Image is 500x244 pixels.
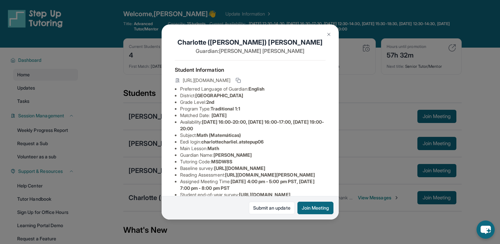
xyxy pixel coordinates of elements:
li: Grade Level: [180,99,326,105]
h1: Charlotte ([PERSON_NAME]) [PERSON_NAME] [175,38,326,47]
button: Join Meeting [297,202,333,214]
span: Math [208,145,219,151]
span: [URL][DOMAIN_NAME] [183,77,230,84]
span: Math (Matemáticas) [197,132,241,138]
li: Assigned Meeting Time : [180,178,326,191]
li: Program Type: [180,105,326,112]
button: chat-button [477,221,495,239]
span: [PERSON_NAME] [213,152,252,158]
li: Preferred Language of Guardian: [180,86,326,92]
span: [URL][DOMAIN_NAME][PERSON_NAME] [225,172,315,178]
span: [GEOGRAPHIC_DATA] [195,93,243,98]
span: Traditional 1:1 [211,106,240,111]
span: charlottecharliel.atstepup06 [201,139,264,144]
li: Subject : [180,132,326,139]
li: Guardian Name : [180,152,326,158]
li: Main Lesson : [180,145,326,152]
li: Tutoring Code : [180,158,326,165]
p: Guardian: [PERSON_NAME] [PERSON_NAME] [175,47,326,55]
span: [DATE] [212,112,227,118]
li: Baseline survey : [180,165,326,172]
span: MSDW8S [211,159,232,164]
li: Availability: [180,119,326,132]
span: [URL][DOMAIN_NAME] [239,192,290,197]
h4: Student Information [175,66,326,74]
span: English [249,86,265,92]
li: Student end-of-year survey : [180,191,326,198]
button: Copy link [234,76,242,84]
a: Submit an update [249,202,295,214]
li: Eedi login : [180,139,326,145]
li: District: [180,92,326,99]
span: [DATE] 4:00 pm - 5:00 pm PST, [DATE] 7:00 pm - 8:00 pm PST [180,179,315,191]
span: [URL][DOMAIN_NAME] [214,165,265,171]
span: 2nd [206,99,214,105]
li: Reading Assessment : [180,172,326,178]
span: [DATE] 16:00-20:00, [DATE] 16:00-17:00, [DATE] 19:00-20:00 [180,119,324,131]
img: Close Icon [326,32,331,37]
li: Matched Date: [180,112,326,119]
